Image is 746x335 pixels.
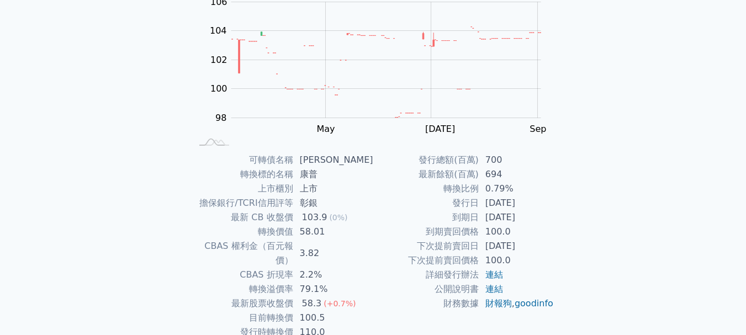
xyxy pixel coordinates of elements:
tspan: 102 [210,55,227,65]
td: 0.79% [479,182,554,196]
td: 轉換價值 [192,225,293,239]
a: 連結 [485,284,503,294]
tspan: [DATE] [425,124,455,134]
div: 58.3 [300,296,324,311]
td: [DATE] [479,196,554,210]
a: goodinfo [515,298,553,309]
td: 3.82 [293,239,373,268]
td: 彰銀 [293,196,373,210]
td: 下次提前賣回日 [373,239,479,253]
div: 聊天小工具 [691,282,746,335]
tspan: 100 [210,83,227,94]
td: [DATE] [479,210,554,225]
td: 上市 [293,182,373,196]
td: [DATE] [479,239,554,253]
td: 到期賣回價格 [373,225,479,239]
tspan: May [316,124,335,134]
td: 最新 CB 收盤價 [192,210,293,225]
td: 最新股票收盤價 [192,296,293,311]
td: 發行總額(百萬) [373,153,479,167]
span: (0%) [329,213,347,222]
td: 694 [479,167,554,182]
td: 可轉債名稱 [192,153,293,167]
td: 發行日 [373,196,479,210]
td: 下次提前賣回價格 [373,253,479,268]
td: CBAS 權利金（百元報價） [192,239,293,268]
td: 100.0 [479,253,554,268]
td: 79.1% [293,282,373,296]
td: 公開說明書 [373,282,479,296]
td: 100.5 [293,311,373,325]
tspan: 98 [215,113,226,123]
a: 連結 [485,269,503,280]
td: 轉換比例 [373,182,479,196]
td: [PERSON_NAME] [293,153,373,167]
iframe: Chat Widget [691,282,746,335]
tspan: Sep [530,124,546,134]
td: 詳細發行辦法 [373,268,479,282]
div: 103.9 [300,210,330,225]
td: 2.2% [293,268,373,282]
td: , [479,296,554,311]
td: 擔保銀行/TCRI信用評等 [192,196,293,210]
td: 轉換溢價率 [192,282,293,296]
td: 上市櫃別 [192,182,293,196]
td: 康普 [293,167,373,182]
span: (+0.7%) [324,299,356,308]
tspan: 104 [210,25,227,36]
td: 目前轉換價 [192,311,293,325]
td: 100.0 [479,225,554,239]
td: 財務數據 [373,296,479,311]
td: 最新餘額(百萬) [373,167,479,182]
td: 到期日 [373,210,479,225]
a: 財報狗 [485,298,512,309]
td: 700 [479,153,554,167]
td: 58.01 [293,225,373,239]
td: CBAS 折現率 [192,268,293,282]
td: 轉換標的名稱 [192,167,293,182]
